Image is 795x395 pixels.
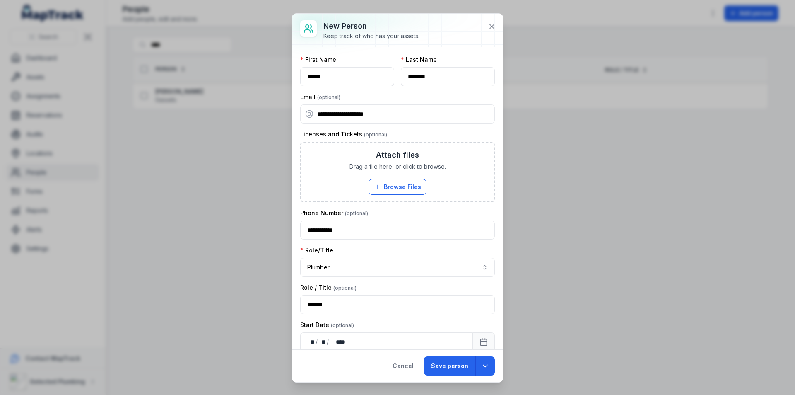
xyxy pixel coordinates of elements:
[318,338,327,346] div: month,
[369,179,426,195] button: Browse Files
[300,130,387,138] label: Licenses and Tickets
[300,284,357,292] label: Role / Title
[401,56,437,64] label: Last Name
[300,246,333,254] label: Role/Title
[330,338,345,346] div: year,
[300,209,368,217] label: Phone Number
[472,332,495,351] button: Calendar
[307,338,316,346] div: day,
[323,20,419,32] h3: New person
[300,258,495,277] button: Plumber
[316,338,318,346] div: /
[376,149,419,161] h3: Attach files
[424,356,475,376] button: Save person
[300,56,336,64] label: First Name
[323,32,419,40] div: Keep track of who has your assets.
[385,356,421,376] button: Cancel
[300,93,340,101] label: Email
[327,338,330,346] div: /
[300,321,354,329] label: Start Date
[349,162,446,171] span: Drag a file here, or click to browse.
